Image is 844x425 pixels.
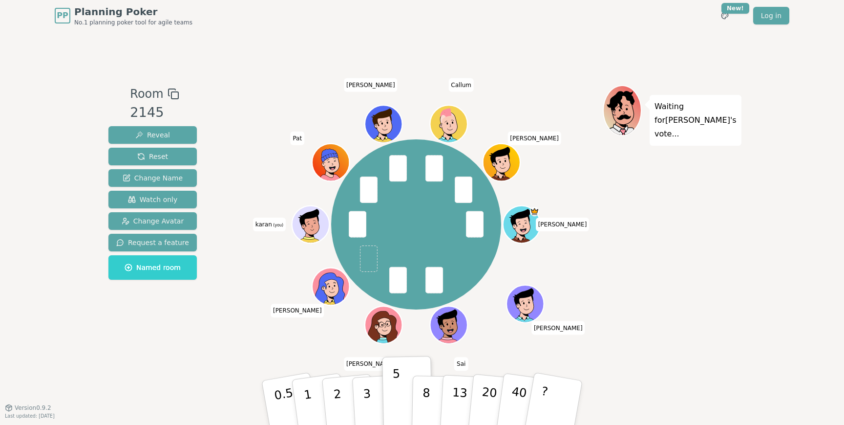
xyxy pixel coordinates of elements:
span: Click to change your name [253,218,286,231]
span: PP [57,10,68,22]
span: Click to change your name [507,131,561,145]
button: New! [716,7,734,24]
span: Room [130,85,163,103]
span: Version 0.9.2 [15,404,51,412]
span: Mohamed is the host [529,207,539,216]
span: Click to change your name [344,78,398,91]
span: Click to change your name [448,78,474,91]
div: New! [721,3,749,14]
span: Click to change your name [531,321,585,335]
span: Watch only [128,195,178,204]
span: Reveal [135,130,170,140]
span: Last updated: [DATE] [5,413,55,419]
button: Named room [108,255,197,280]
span: Click to change your name [271,304,324,317]
p: Waiting for [PERSON_NAME] 's vote... [654,100,737,141]
div: 2145 [130,103,179,123]
span: (you) [272,223,284,227]
span: Planning Poker [74,5,192,19]
button: Click to change your avatar [293,207,328,242]
span: Change Avatar [122,216,184,226]
button: Version0.9.2 [5,404,51,412]
p: 5 [393,367,401,420]
button: Request a feature [108,234,197,251]
span: Click to change your name [454,357,468,371]
span: Reset [137,152,168,161]
a: Log in [753,7,789,24]
button: Reveal [108,126,197,144]
span: Click to change your name [536,218,590,231]
button: Change Name [108,169,197,187]
span: Click to change your name [344,357,398,371]
span: Change Name [123,173,183,183]
a: PPPlanning PokerNo.1 planning poker tool for agile teams [55,5,192,26]
button: Change Avatar [108,212,197,230]
span: Click to change your name [290,131,304,145]
span: Request a feature [116,238,189,247]
button: Watch only [108,191,197,208]
span: No.1 planning poker tool for agile teams [74,19,192,26]
button: Reset [108,148,197,165]
span: Named room [125,263,181,272]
